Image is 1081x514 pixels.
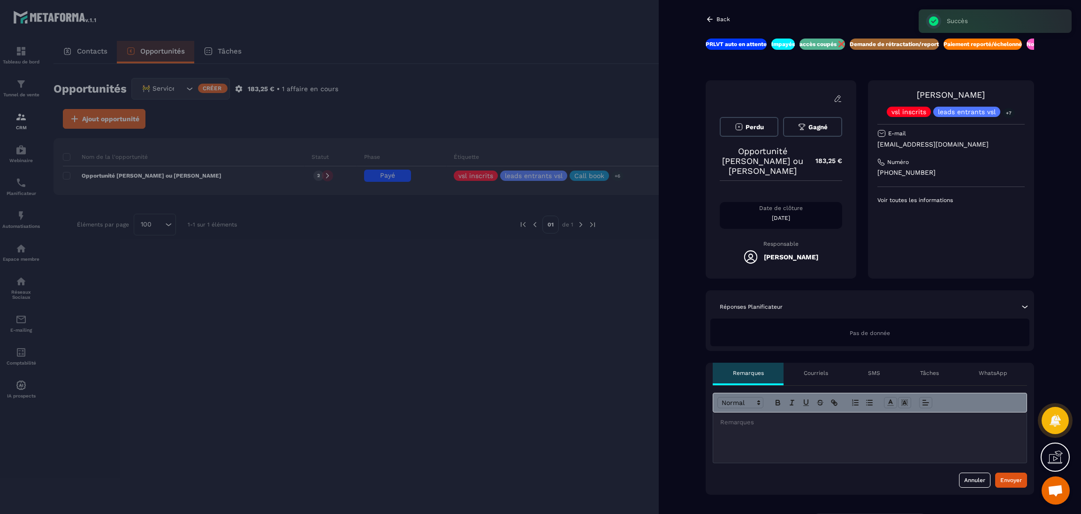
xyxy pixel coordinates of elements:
[920,369,939,377] p: Tâches
[799,40,845,48] p: accès coupés ❌
[877,196,1025,204] p: Voir toutes les informations
[959,473,990,488] button: Annuler
[868,369,880,377] p: SMS
[888,130,906,137] p: E-mail
[979,369,1007,377] p: WhatsApp
[995,473,1027,488] button: Envoyer
[944,40,1022,48] p: Paiement reporté/échelonné
[716,16,730,23] p: Back
[877,140,1025,149] p: [EMAIL_ADDRESS][DOMAIN_NAME]
[877,168,1025,177] p: [PHONE_NUMBER]
[720,117,778,137] button: Perdu
[720,204,842,212] p: Date de clôture
[808,124,828,131] span: Gagné
[746,124,764,131] span: Perdu
[783,117,842,137] button: Gagné
[804,369,828,377] p: Courriels
[1003,108,1015,118] p: +7
[720,241,842,247] p: Responsable
[806,152,842,170] p: 183,25 €
[733,369,764,377] p: Remarques
[1042,476,1070,505] a: Ouvrir le chat
[1000,475,1022,485] div: Envoyer
[891,109,926,115] p: vsl inscrits
[720,146,806,176] p: Opportunité [PERSON_NAME] ou [PERSON_NAME]
[771,40,795,48] p: Impayés
[1027,40,1054,48] p: Nouveaux
[706,40,767,48] p: PRLVT auto en attente
[720,214,842,222] p: [DATE]
[720,303,783,311] p: Réponses Planificateur
[850,40,939,48] p: Demande de rétractation/report
[938,109,996,115] p: leads entrants vsl
[887,158,909,166] p: Numéro
[850,330,890,336] span: Pas de donnée
[917,90,985,100] a: [PERSON_NAME]
[764,253,818,261] h5: [PERSON_NAME]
